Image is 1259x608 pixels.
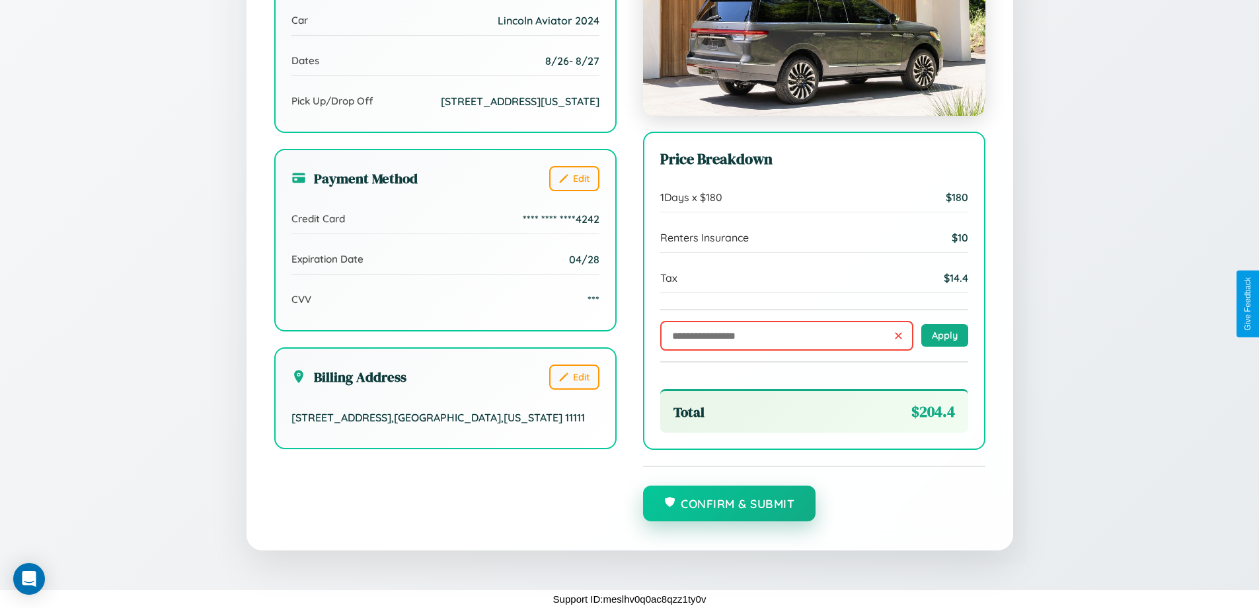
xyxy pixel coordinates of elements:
[911,402,955,422] span: $ 204.4
[549,166,599,191] button: Edit
[569,253,599,266] span: 04/28
[549,365,599,390] button: Edit
[13,563,45,595] div: Open Intercom Messenger
[291,411,585,424] span: [STREET_ADDRESS] , [GEOGRAPHIC_DATA] , [US_STATE] 11111
[291,212,345,225] span: Credit Card
[660,231,749,244] span: Renters Insurance
[498,14,599,27] span: Lincoln Aviator 2024
[291,367,406,386] h3: Billing Address
[441,95,599,108] span: [STREET_ADDRESS][US_STATE]
[291,169,418,188] h3: Payment Method
[291,253,363,265] span: Expiration Date
[545,54,599,67] span: 8 / 26 - 8 / 27
[660,191,722,204] span: 1 Days x $ 180
[291,95,373,107] span: Pick Up/Drop Off
[944,271,968,284] span: $ 14.4
[946,191,968,204] span: $ 180
[660,271,677,284] span: Tax
[291,14,308,26] span: Car
[952,231,968,244] span: $ 10
[1243,277,1252,331] div: Give Feedback
[553,590,706,608] p: Support ID: meslhv0q0ac8qzz1ty0v
[921,324,968,347] button: Apply
[643,486,816,521] button: Confirm & Submit
[673,402,705,421] span: Total
[291,54,319,67] span: Dates
[660,149,968,169] h3: Price Breakdown
[291,293,311,306] span: CVV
